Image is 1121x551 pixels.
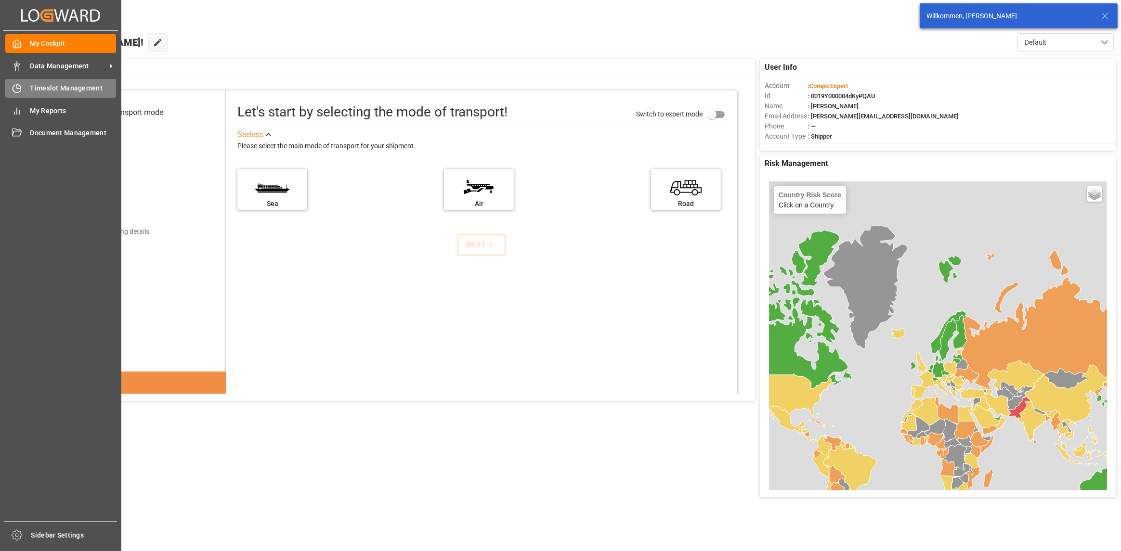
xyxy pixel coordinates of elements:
span: User Info [765,62,797,73]
div: Select transport mode [89,107,163,118]
a: Document Management [5,124,116,142]
button: NEXT [457,234,506,256]
span: Timeslot Management [30,83,117,93]
div: Click on a Country [779,191,841,209]
span: My Reports [30,106,117,116]
span: Document Management [30,128,117,138]
a: Layers [1087,186,1102,202]
a: Timeslot Management [5,79,116,98]
span: Sidebar Settings [31,530,117,540]
span: My Cockpit [30,38,117,49]
span: : 0019Y000004dKyPQAU [808,92,875,100]
span: Compo Expert [809,82,848,90]
span: : [PERSON_NAME] [808,103,859,110]
span: Name [765,101,808,111]
span: Default [1025,38,1046,48]
div: Sea [242,199,302,209]
div: Let's start by selecting the mode of transport! [237,102,508,122]
span: Account Type [765,131,808,141]
h4: Country Risk Score [779,191,841,199]
div: Road [656,199,716,209]
span: Account [765,81,808,91]
span: Id [765,91,808,101]
div: See less [237,129,263,141]
span: : Shipper [808,133,832,140]
button: open menu [1017,33,1114,51]
span: : — [808,123,816,130]
span: : [PERSON_NAME][EMAIL_ADDRESS][DOMAIN_NAME] [808,113,959,120]
span: Hello [PERSON_NAME]! [40,33,143,51]
span: Switch to expert mode [636,110,703,118]
div: Willkommen, [PERSON_NAME] [926,11,1092,21]
span: Risk Management [765,158,828,169]
span: Data Management [30,61,106,71]
div: NEXT [467,239,496,251]
span: Phone [765,121,808,131]
span: Email Address [765,111,808,121]
a: My Reports [5,101,116,120]
a: My Cockpit [5,34,116,53]
div: Please select the main mode of transport for your shipment. [237,141,730,152]
div: Air [449,199,509,209]
span: : [808,82,848,90]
